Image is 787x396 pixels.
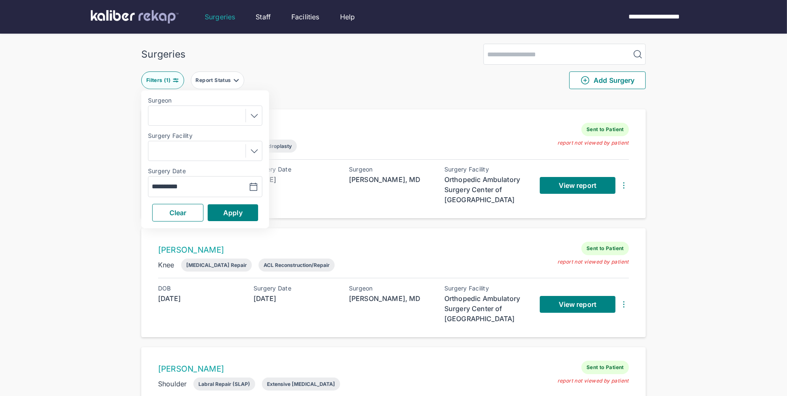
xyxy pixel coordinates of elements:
img: PlusCircleGreen.5fd88d77.svg [580,75,590,85]
a: Help [340,12,355,22]
div: Surgery Date [254,166,338,173]
div: Report Status [195,77,232,84]
span: View report [559,300,597,309]
div: [PERSON_NAME], MD [349,174,433,185]
span: Clear [169,209,187,217]
img: DotsThreeVertical.31cb0eda.svg [619,180,629,190]
div: DOB [158,285,242,292]
div: Orthopedic Ambulatory Surgery Center of [GEOGRAPHIC_DATA] [444,293,528,324]
div: Surgery Facility [444,285,528,292]
div: [MEDICAL_DATA] Repair [186,262,247,268]
div: Surgeon [349,285,433,292]
button: Filters (1) [141,71,184,89]
span: Sent to Patient [581,123,629,136]
label: Surgeon [148,97,262,104]
div: Labral Repair (SLAP) [198,381,250,387]
div: Extensive [MEDICAL_DATA] [267,381,335,387]
a: Surgeries [205,12,235,22]
div: Surgery Date [254,285,338,292]
img: DotsThreeVertical.31cb0eda.svg [619,299,629,309]
span: View report [559,181,597,190]
div: [PERSON_NAME], MD [349,293,433,304]
img: MagnifyingGlass.1dc66aab.svg [633,49,643,59]
span: Apply [223,209,243,217]
div: Surgeon [349,166,433,173]
a: Facilities [291,12,320,22]
button: Add Surgery [569,71,646,89]
img: kaliber labs logo [91,10,179,24]
a: View report [540,177,615,194]
div: Surgery Facility [444,166,528,173]
div: Filters ( 1 ) [146,77,172,84]
div: report not viewed by patient [557,140,629,146]
a: [PERSON_NAME] [158,245,224,255]
label: Surgery Facility [148,132,262,139]
div: Surgeries [141,48,185,60]
a: [PERSON_NAME] [158,364,224,374]
div: report not viewed by patient [557,378,629,384]
a: View report [540,296,615,313]
div: Orthopedic Ambulatory Surgery Center of [GEOGRAPHIC_DATA] [444,174,528,205]
div: [DATE] [158,293,242,304]
div: Chondroplasty [256,143,292,149]
span: Sent to Patient [581,361,629,374]
div: ACL Reconstruction/Repair [264,262,330,268]
img: filter-caret-down-grey.b3560631.svg [233,77,240,84]
span: Sent to Patient [581,242,629,255]
img: faders-horizontal-teal.edb3eaa8.svg [172,77,179,84]
div: 7 entries [141,96,646,106]
button: Report Status [191,71,244,89]
label: Surgery Date [148,168,262,174]
button: Clear [152,204,203,222]
button: Apply [208,204,258,221]
div: Shoulder [158,379,187,389]
a: Staff [256,12,271,22]
div: [DATE] [254,174,338,185]
div: report not viewed by patient [557,259,629,265]
div: Knee [158,260,174,270]
span: Add Surgery [580,75,634,85]
div: [DATE] [254,293,338,304]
